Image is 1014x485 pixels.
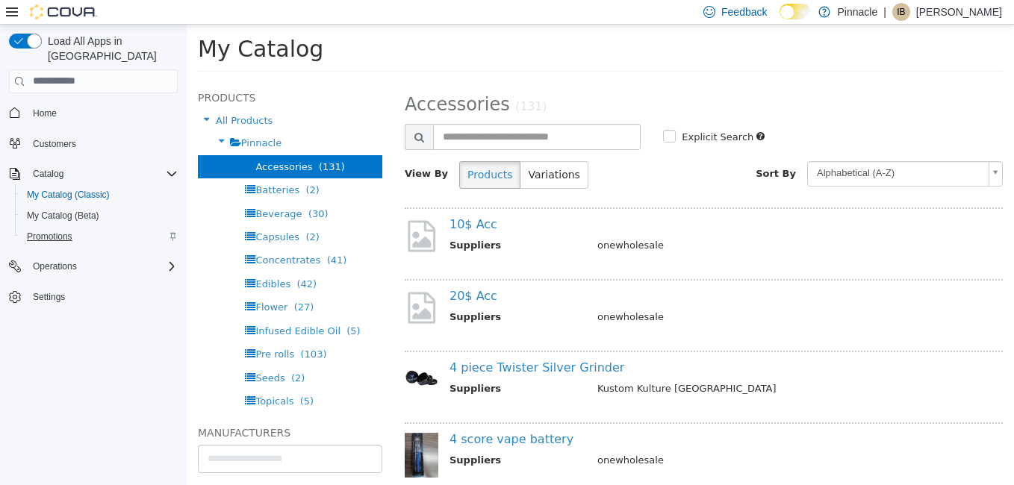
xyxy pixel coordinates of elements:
[27,134,178,153] span: Customers
[3,256,184,277] button: Operations
[491,105,567,120] label: Explicit Search
[263,264,311,278] a: 20$ Acc
[883,3,886,21] p: |
[33,260,77,272] span: Operations
[263,336,438,350] a: 4 piece Twister Silver Grinder
[27,165,69,183] button: Catalog
[21,207,178,225] span: My Catalog (Beta)
[69,301,154,312] span: Infused Edible Oil
[3,163,184,184] button: Catalog
[27,210,99,222] span: My Catalog (Beta)
[110,254,130,265] span: (42)
[892,3,910,21] div: Isabelle Bujold
[33,291,65,303] span: Settings
[21,207,105,225] a: My Catalog (Beta)
[218,408,252,453] img: 150
[42,34,178,63] span: Load All Apps in [GEOGRAPHIC_DATA]
[399,213,809,232] td: onewholesale
[399,357,809,375] td: Kustom Kulture [GEOGRAPHIC_DATA]
[9,96,178,347] nav: Complex example
[69,184,115,195] span: Beverage
[27,257,178,275] span: Operations
[15,226,184,247] button: Promotions
[263,285,399,304] th: Suppliers
[27,104,178,122] span: Home
[108,277,128,288] span: (27)
[113,371,127,382] span: (5)
[122,184,142,195] span: (30)
[160,301,173,312] span: (5)
[263,213,399,232] th: Suppliers
[119,207,132,218] span: (2)
[27,135,82,153] a: Customers
[620,137,816,162] a: Alphabetical (A-Z)
[119,160,133,171] span: (2)
[33,168,63,180] span: Catalog
[721,4,767,19] span: Feedback
[569,143,609,154] span: Sort By
[21,228,178,245] span: Promotions
[105,348,118,359] span: (2)
[11,399,196,417] h5: Manufacturers
[780,4,811,19] input: Dark Mode
[55,113,95,124] span: Pinnacle
[33,107,57,119] span: Home
[15,205,184,226] button: My Catalog (Beta)
[3,286,184,307] button: Settings
[69,371,107,382] span: Topicals
[263,357,399,375] th: Suppliers
[69,277,101,288] span: Flower
[218,337,252,370] img: 150
[69,137,125,148] span: Accessories
[329,75,360,89] small: (131)
[27,104,63,122] a: Home
[30,4,97,19] img: Cova
[838,3,878,21] p: Pinnacle
[27,288,71,306] a: Settings
[21,186,116,204] a: My Catalog (Classic)
[11,11,137,37] span: My Catalog
[897,3,905,21] span: IB
[399,285,809,304] td: onewholesale
[916,3,1002,21] p: [PERSON_NAME]
[263,407,387,422] a: 4 score vape battery
[399,428,809,447] td: onewholesale
[273,137,334,164] button: Products
[3,102,184,124] button: Home
[218,143,261,154] span: View By
[15,184,184,205] button: My Catalog (Classic)
[132,137,158,148] span: (131)
[69,324,108,335] span: Pre rolls
[27,165,178,183] span: Catalog
[263,193,311,207] a: 10$ Acc
[29,90,86,101] span: All Products
[263,428,399,447] th: Suppliers
[69,254,104,265] span: Edibles
[27,189,110,201] span: My Catalog (Classic)
[114,324,140,335] span: (103)
[27,231,72,242] span: Promotions
[333,137,401,164] button: Variations
[27,257,83,275] button: Operations
[33,138,76,150] span: Customers
[11,64,196,82] h5: Products
[21,186,178,204] span: My Catalog (Classic)
[27,287,178,306] span: Settings
[69,160,113,171] span: Batteries
[21,228,78,245] a: Promotions
[780,19,780,20] span: Dark Mode
[69,230,134,241] span: Concentrates
[69,207,113,218] span: Capsules
[140,230,161,241] span: (41)
[218,69,323,90] span: Accessories
[621,137,796,160] span: Alphabetical (A-Z)
[3,133,184,154] button: Customers
[69,348,98,359] span: Seeds
[218,265,252,301] img: missing-image.png
[218,193,252,230] img: missing-image.png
